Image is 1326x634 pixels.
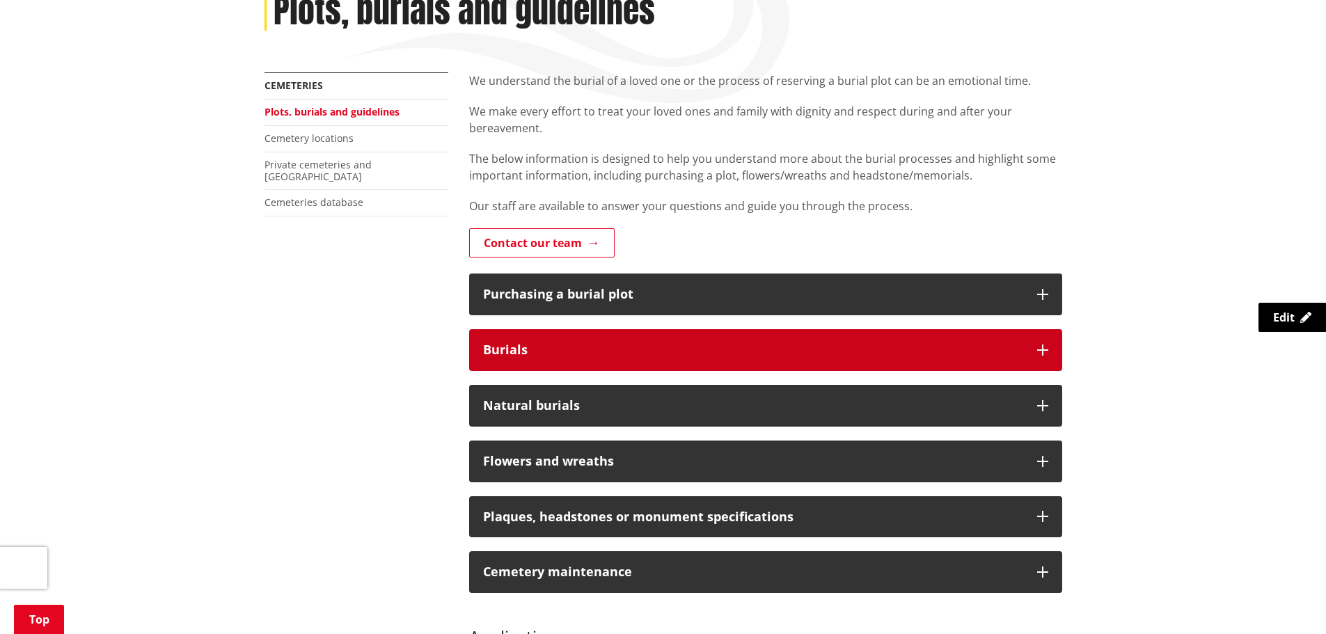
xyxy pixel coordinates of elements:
a: Cemeteries [265,79,323,92]
button: Burials [469,329,1062,371]
div: Flowers and wreaths [483,454,1023,468]
p: We make every effort to treat your loved ones and family with dignity and respect during and afte... [469,103,1062,136]
span: Edit [1273,310,1295,325]
button: Natural burials [469,385,1062,427]
a: Cemetery locations [265,132,354,145]
a: Plots, burials and guidelines [265,105,400,118]
p: We understand the burial of a loved one or the process of reserving a burial plot can be an emoti... [469,72,1062,89]
div: Cemetery maintenance [483,565,1023,579]
a: Private cemeteries and [GEOGRAPHIC_DATA] [265,158,372,183]
div: Natural burials [483,399,1023,413]
button: Plaques, headstones or monument specifications [469,496,1062,538]
p: The below information is designed to help you understand more about the burial processes and high... [469,150,1062,184]
p: Our staff are available to answer your questions and guide you through the process. [469,198,1062,214]
a: Contact our team [469,228,615,257]
div: Purchasing a burial plot [483,287,1023,301]
div: Plaques, headstones or monument specifications [483,510,1023,524]
button: Flowers and wreaths [469,441,1062,482]
button: Cemetery maintenance [469,551,1062,593]
div: Burials [483,343,1023,357]
a: Top [14,605,64,634]
a: Cemeteries database [265,196,363,209]
a: Edit [1258,303,1326,332]
button: Purchasing a burial plot [469,274,1062,315]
